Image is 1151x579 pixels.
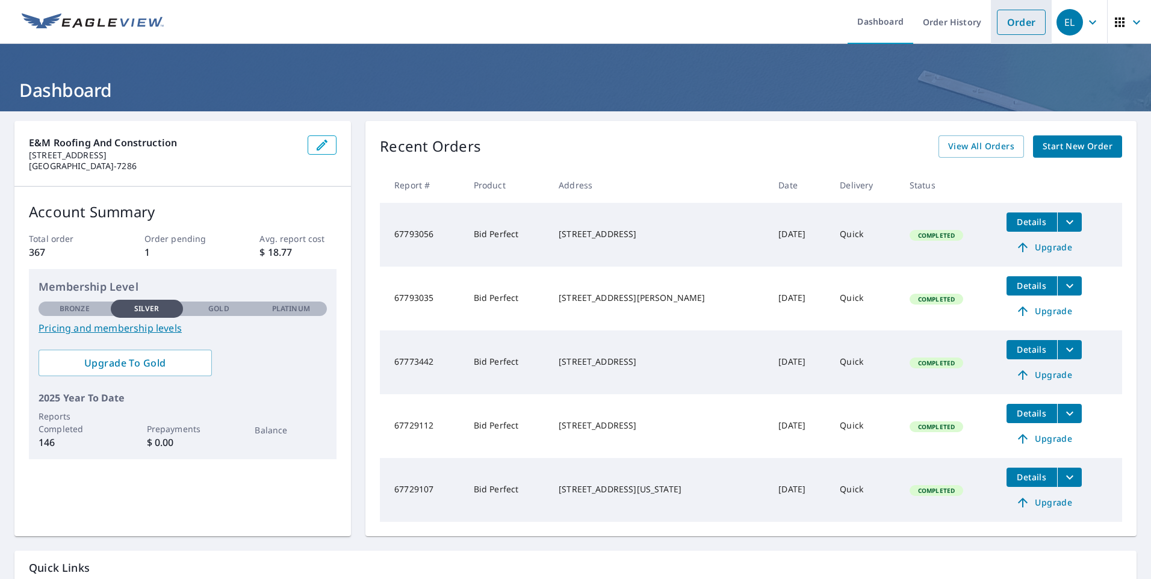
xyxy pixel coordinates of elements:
[272,303,310,314] p: Platinum
[380,394,464,458] td: 67729112
[1014,407,1050,419] span: Details
[1014,432,1075,446] span: Upgrade
[29,560,1122,575] p: Quick Links
[1007,493,1082,512] a: Upgrade
[208,303,229,314] p: Gold
[464,330,549,394] td: Bid Perfect
[464,267,549,330] td: Bid Perfect
[911,423,962,431] span: Completed
[1056,9,1083,36] div: EL
[1057,340,1082,359] button: filesDropdownBtn-67773442
[144,245,222,259] p: 1
[1014,280,1050,291] span: Details
[769,203,830,267] td: [DATE]
[900,167,997,203] th: Status
[39,321,327,335] a: Pricing and membership levels
[769,267,830,330] td: [DATE]
[464,203,549,267] td: Bid Perfect
[39,435,111,450] p: 146
[147,423,219,435] p: Prepayments
[911,231,962,240] span: Completed
[769,458,830,522] td: [DATE]
[1057,468,1082,487] button: filesDropdownBtn-67729107
[1014,240,1075,255] span: Upgrade
[769,167,830,203] th: Date
[549,167,769,203] th: Address
[29,161,298,172] p: [GEOGRAPHIC_DATA]-7286
[1007,404,1057,423] button: detailsBtn-67729112
[1007,340,1057,359] button: detailsBtn-67773442
[1007,302,1082,321] a: Upgrade
[1007,212,1057,232] button: detailsBtn-67793056
[1007,429,1082,448] a: Upgrade
[48,356,202,370] span: Upgrade To Gold
[830,458,900,522] td: Quick
[559,483,759,495] div: [STREET_ADDRESS][US_STATE]
[134,303,160,314] p: Silver
[39,279,327,295] p: Membership Level
[1007,365,1082,385] a: Upgrade
[1007,238,1082,257] a: Upgrade
[464,458,549,522] td: Bid Perfect
[769,394,830,458] td: [DATE]
[1014,344,1050,355] span: Details
[1057,276,1082,296] button: filesDropdownBtn-67793035
[1014,368,1075,382] span: Upgrade
[29,232,106,245] p: Total order
[911,486,962,495] span: Completed
[147,435,219,450] p: $ 0.00
[1014,216,1050,228] span: Details
[255,424,327,436] p: Balance
[1007,468,1057,487] button: detailsBtn-67729107
[464,394,549,458] td: Bid Perfect
[464,167,549,203] th: Product
[380,458,464,522] td: 67729107
[911,359,962,367] span: Completed
[1014,471,1050,483] span: Details
[14,78,1137,102] h1: Dashboard
[769,330,830,394] td: [DATE]
[380,135,481,158] p: Recent Orders
[29,201,337,223] p: Account Summary
[259,245,337,259] p: $ 18.77
[22,13,164,31] img: EV Logo
[380,330,464,394] td: 67773442
[997,10,1046,35] a: Order
[29,150,298,161] p: [STREET_ADDRESS]
[380,203,464,267] td: 67793056
[144,232,222,245] p: Order pending
[1057,212,1082,232] button: filesDropdownBtn-67793056
[380,167,464,203] th: Report #
[380,267,464,330] td: 67793035
[1007,276,1057,296] button: detailsBtn-67793035
[1014,304,1075,318] span: Upgrade
[830,167,900,203] th: Delivery
[1014,495,1075,510] span: Upgrade
[559,356,759,368] div: [STREET_ADDRESS]
[29,135,298,150] p: E&M Roofing And Construction
[1057,404,1082,423] button: filesDropdownBtn-67729112
[559,228,759,240] div: [STREET_ADDRESS]
[559,420,759,432] div: [STREET_ADDRESS]
[39,391,327,405] p: 2025 Year To Date
[830,203,900,267] td: Quick
[948,139,1014,154] span: View All Orders
[559,292,759,304] div: [STREET_ADDRESS][PERSON_NAME]
[1043,139,1112,154] span: Start New Order
[60,303,90,314] p: Bronze
[830,267,900,330] td: Quick
[39,350,212,376] a: Upgrade To Gold
[39,410,111,435] p: Reports Completed
[259,232,337,245] p: Avg. report cost
[911,295,962,303] span: Completed
[830,330,900,394] td: Quick
[29,245,106,259] p: 367
[830,394,900,458] td: Quick
[938,135,1024,158] a: View All Orders
[1033,135,1122,158] a: Start New Order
